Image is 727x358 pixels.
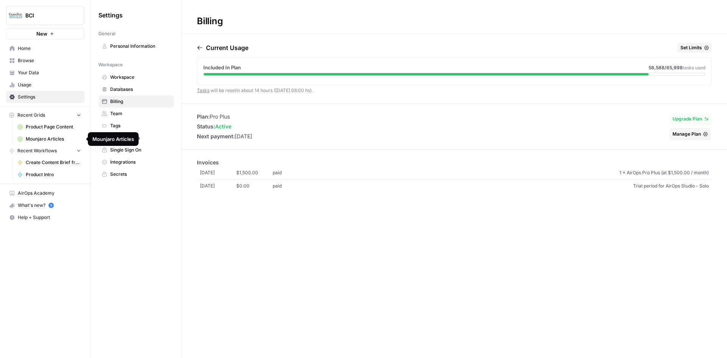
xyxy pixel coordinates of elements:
a: Billing [98,95,174,108]
a: Create Content Brief from Keyword - Mounjaro [14,156,84,169]
a: Team [98,108,174,120]
a: [DATE]$0.00paidTrial period for AirOps Studio - Solo [197,180,712,192]
a: Home [6,42,84,55]
span: Databases [110,86,170,93]
button: What's new? 5 [6,199,84,211]
a: Workspace [98,71,174,83]
span: Workspace [98,61,123,68]
span: paid [273,169,309,176]
span: Included In Plan [203,64,241,71]
span: [DATE] [200,169,236,176]
span: [DATE] [200,183,236,189]
p: Invoices [197,159,712,166]
a: Your Data [6,67,84,79]
span: Next payment: [197,133,235,139]
span: paid [273,183,309,189]
span: Settings [98,11,123,20]
a: Product Intro [14,169,84,181]
span: Plan: [197,113,210,120]
button: Workspace: BCI [6,6,84,25]
span: Single Sign On [110,147,170,153]
span: Create Content Brief from Keyword - Mounjaro [26,159,81,166]
span: $1,500.00 [236,169,273,176]
a: Browse [6,55,84,67]
span: Personal Information [110,43,170,50]
span: AirOps Academy [18,190,81,197]
span: Manage Plan [672,131,701,138]
span: Home [18,45,81,52]
li: Pro Plus [197,113,252,120]
button: New [6,28,84,39]
span: Mounjaro Articles [26,136,81,142]
span: tasks used [683,65,705,70]
span: Product Page Content [26,124,81,130]
span: Upgrade Plan [672,116,702,122]
button: Upgrade Plan [669,113,712,125]
a: Tags [98,120,174,132]
p: Current Usage [206,43,248,52]
a: AirOps Academy [6,187,84,199]
span: Product Intro [26,171,81,178]
span: API Providers [110,134,170,141]
span: Help + Support [18,214,81,221]
span: will be reset in about 14 hours ([DATE] 08:00 hs) . [197,88,313,93]
span: Workspace [110,74,170,81]
span: Secrets [110,171,170,178]
a: Usage [6,79,84,91]
span: $0.00 [236,183,273,189]
span: Settings [18,94,81,100]
span: Status: [197,123,215,130]
a: Databases [98,83,174,95]
a: Single Sign On [98,144,174,156]
a: Settings [6,91,84,103]
li: [DATE] [197,133,252,140]
button: Manage Plan [669,128,711,140]
text: 5 [50,203,52,207]
a: 5 [48,203,54,208]
a: Tasks [197,88,209,93]
span: Integrations [110,159,170,166]
span: Recent Workflows [17,147,57,154]
span: Set Limits [680,44,702,51]
a: Integrations [98,156,174,168]
span: Browse [18,57,81,64]
span: Your Data [18,69,81,76]
a: API Providers [98,132,174,144]
span: Billing [110,98,170,105]
span: General [98,30,115,37]
span: Usage [18,81,81,88]
button: Recent Grids [6,109,84,121]
a: Mounjaro Articles [14,133,84,145]
button: Set Limits [677,43,712,53]
span: 58,588 /65,998 [649,65,683,70]
div: Billing [182,15,238,27]
span: Trial period for AirOps Studio - Solo [309,183,709,189]
div: What's new? [6,200,84,211]
span: Recent Grids [17,112,45,119]
span: New [36,30,47,38]
span: BCI [25,12,71,19]
a: Personal Information [98,40,174,52]
a: [DATE]$1,500.00paid1 × AirOps Pro Plus (at $1,500.00 / month) [197,166,712,180]
div: Mounjaro Articles [92,135,134,143]
button: Help + Support [6,211,84,224]
span: Tags [110,122,170,129]
a: Product Page Content [14,121,84,133]
span: active [215,123,231,130]
button: Recent Workflows [6,145,84,156]
img: BCI Logo [9,9,22,22]
span: 1 × AirOps Pro Plus (at $1,500.00 / month) [309,169,709,176]
span: Team [110,110,170,117]
a: Secrets [98,168,174,180]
